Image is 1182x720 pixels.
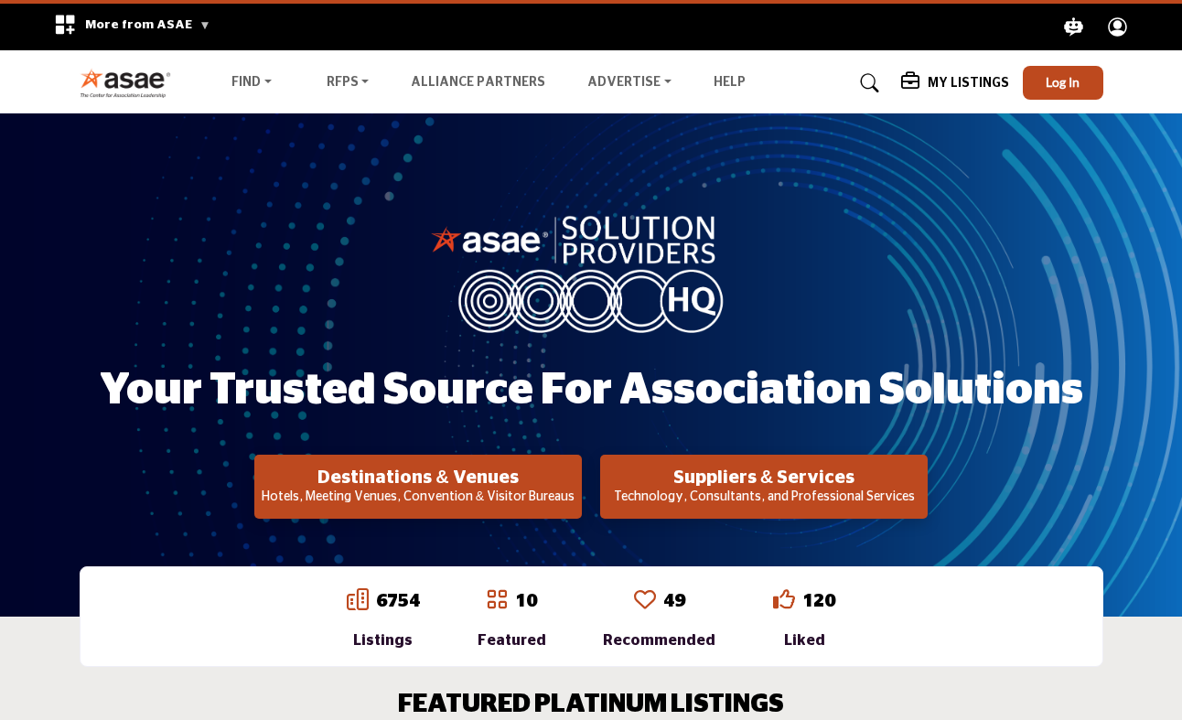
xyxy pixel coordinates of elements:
[260,489,576,507] p: Hotels, Meeting Venues, Convention & Visitor Bureaus
[85,18,210,31] span: More from ASAE
[603,629,715,651] div: Recommended
[634,588,656,614] a: Go to Recommended
[431,211,751,332] img: image
[478,629,546,651] div: Featured
[347,629,420,651] div: Listings
[773,588,795,610] i: Go to Liked
[100,362,1083,419] h1: Your Trusted Source for Association Solutions
[80,68,181,98] img: Site Logo
[376,592,420,610] a: 6754
[606,467,922,489] h2: Suppliers & Services
[714,76,746,89] a: Help
[1046,74,1080,90] span: Log In
[219,70,285,96] a: Find
[515,592,537,610] a: 10
[663,592,685,610] a: 49
[486,588,508,614] a: Go to Featured
[260,467,576,489] h2: Destinations & Venues
[843,69,891,98] a: Search
[928,75,1009,91] h5: My Listings
[773,629,835,651] div: Liked
[600,455,928,519] button: Suppliers & Services Technology, Consultants, and Professional Services
[575,70,684,96] a: Advertise
[254,455,582,519] button: Destinations & Venues Hotels, Meeting Venues, Convention & Visitor Bureaus
[411,76,545,89] a: Alliance Partners
[1023,66,1103,100] button: Log In
[606,489,922,507] p: Technology, Consultants, and Professional Services
[314,70,382,96] a: RFPs
[802,592,835,610] a: 120
[42,4,222,50] div: More from ASAE
[901,72,1009,94] div: My Listings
